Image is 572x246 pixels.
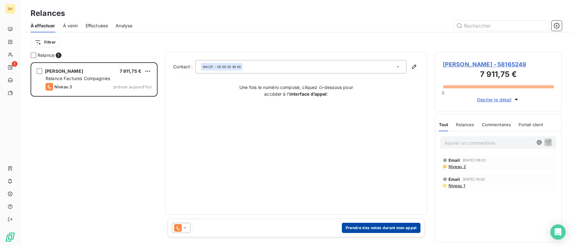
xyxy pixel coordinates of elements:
[31,23,55,29] span: À effectuer
[86,23,108,29] span: Effectuées
[233,84,360,97] p: Une fois le numéro composé, cliquez ci-dessous pour accéder à l’ :
[173,64,195,70] label: Contact :
[5,62,15,72] a: 1
[31,62,158,246] div: grid
[456,122,474,127] span: Relances
[448,164,466,169] span: Niveau 2
[550,224,566,240] div: Open Intercom Messenger
[38,52,54,58] span: Relance
[113,84,152,89] span: prévue aujourd’hui
[45,68,83,74] span: [PERSON_NAME]
[203,65,241,69] div: - 09 69 39 49 49
[442,90,444,95] span: 0
[46,76,110,81] span: Relance Factures Compagnies
[439,122,448,127] span: Tout
[463,177,485,181] span: [DATE] 10:02
[443,60,554,69] span: [PERSON_NAME] - 58165249
[475,96,521,103] button: Déplier le détail
[482,122,511,127] span: Commentaires
[448,158,460,163] span: Email
[448,177,460,182] span: Email
[12,61,18,67] span: 1
[443,69,554,81] h3: 7 911,75 €
[519,122,543,127] span: Portail client
[454,21,549,31] input: Rechercher
[289,91,327,97] strong: interface d’appel
[54,84,72,89] span: Niveau 3
[5,4,15,14] div: SH
[31,37,60,47] button: Filtrer
[56,52,61,58] span: 1
[203,65,213,69] span: MACIF
[448,183,465,188] span: Niveau 1
[463,158,486,162] span: [DATE] 09:23
[342,223,420,233] button: Prendre des notes durant mon appel
[5,232,15,242] img: Logo LeanPay
[63,23,78,29] span: À venir
[477,96,512,103] span: Déplier le détail
[31,8,65,19] h3: Relances
[116,23,132,29] span: Analyse
[120,68,142,74] span: 7 911,75 €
